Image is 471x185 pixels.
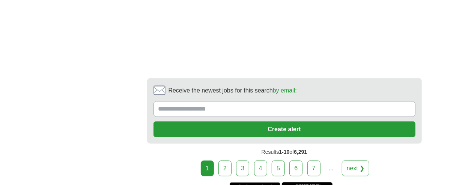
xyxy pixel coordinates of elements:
[342,161,370,176] a: next ❯
[307,161,321,176] a: 7
[254,161,267,176] a: 4
[294,149,307,155] span: 6,291
[289,161,302,176] a: 6
[236,161,249,176] a: 3
[201,161,214,176] div: 1
[279,149,289,155] span: 1-10
[324,161,339,176] div: ...
[153,121,415,137] button: Create alert
[147,144,422,161] div: Results of
[273,87,295,94] a: by email
[272,161,285,176] a: 5
[218,161,232,176] a: 2
[169,86,297,95] span: Receive the newest jobs for this search :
